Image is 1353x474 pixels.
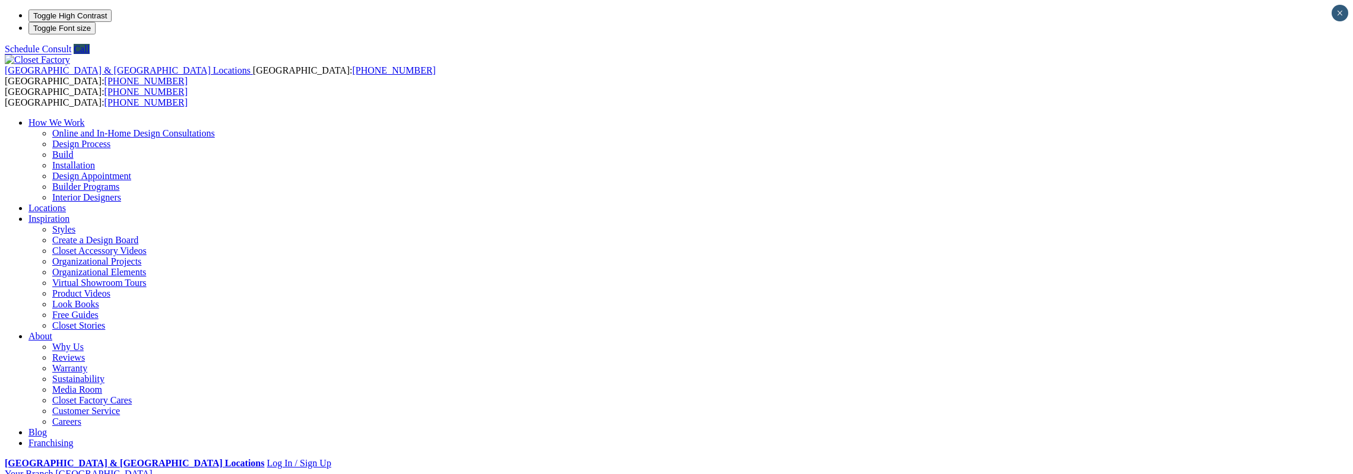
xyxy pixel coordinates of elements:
[5,55,70,65] img: Closet Factory
[52,192,121,202] a: Interior Designers
[33,11,107,20] span: Toggle High Contrast
[52,342,84,352] a: Why Us
[52,182,119,192] a: Builder Programs
[104,76,188,86] a: [PHONE_NUMBER]
[28,331,52,341] a: About
[5,87,188,107] span: [GEOGRAPHIC_DATA]: [GEOGRAPHIC_DATA]:
[52,363,87,373] a: Warranty
[28,427,47,437] a: Blog
[52,246,147,256] a: Closet Accessory Videos
[352,65,435,75] a: [PHONE_NUMBER]
[52,416,81,427] a: Careers
[52,310,99,320] a: Free Guides
[52,267,146,277] a: Organizational Elements
[52,288,110,298] a: Product Videos
[52,299,99,309] a: Look Books
[52,395,132,405] a: Closet Factory Cares
[5,65,436,86] span: [GEOGRAPHIC_DATA]: [GEOGRAPHIC_DATA]:
[52,406,120,416] a: Customer Service
[52,352,85,362] a: Reviews
[28,438,74,448] a: Franchising
[33,24,91,33] span: Toggle Font size
[28,203,66,213] a: Locations
[52,149,74,160] a: Build
[28,214,69,224] a: Inspiration
[52,256,141,266] a: Organizational Projects
[74,44,90,54] a: Call
[5,44,71,54] a: Schedule Consult
[104,87,188,97] a: [PHONE_NUMBER]
[52,171,131,181] a: Design Appointment
[28,9,112,22] button: Toggle High Contrast
[52,160,95,170] a: Installation
[5,458,264,468] a: [GEOGRAPHIC_DATA] & [GEOGRAPHIC_DATA] Locations
[267,458,331,468] a: Log In / Sign Up
[104,97,188,107] a: [PHONE_NUMBER]
[52,320,105,330] a: Closet Stories
[52,384,102,395] a: Media Room
[52,374,104,384] a: Sustainability
[28,117,85,128] a: How We Work
[28,22,96,34] button: Toggle Font size
[5,65,251,75] span: [GEOGRAPHIC_DATA] & [GEOGRAPHIC_DATA] Locations
[5,65,253,75] a: [GEOGRAPHIC_DATA] & [GEOGRAPHIC_DATA] Locations
[52,128,215,138] a: Online and In-Home Design Consultations
[52,224,75,234] a: Styles
[1332,5,1348,21] button: Close
[52,139,110,149] a: Design Process
[52,235,138,245] a: Create a Design Board
[52,278,147,288] a: Virtual Showroom Tours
